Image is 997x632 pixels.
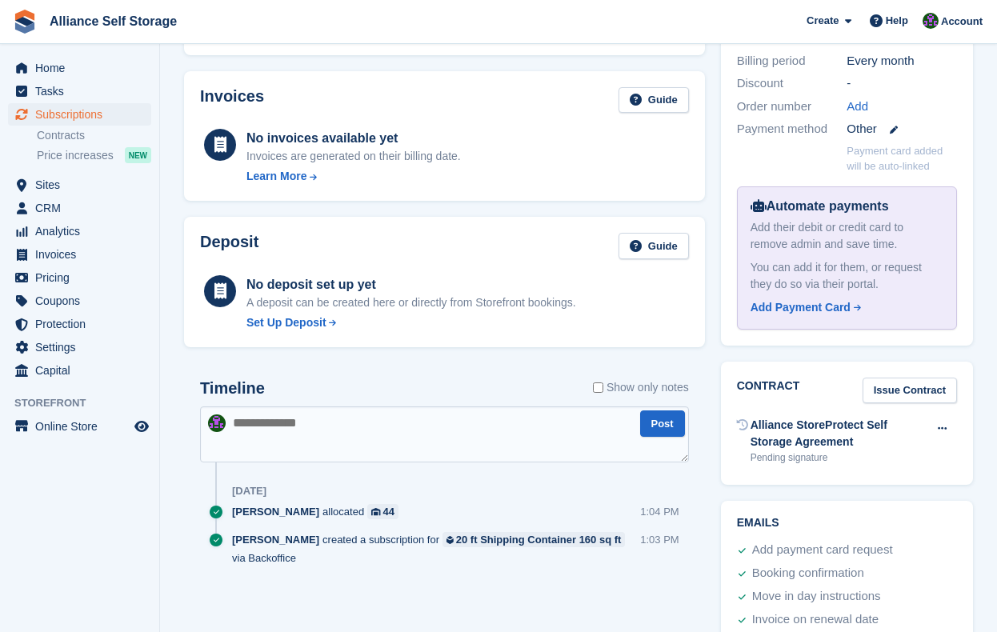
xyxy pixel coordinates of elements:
div: Add Payment Card [751,299,851,316]
div: 1:04 PM [640,504,679,519]
div: [DATE] [232,485,266,498]
span: Online Store [35,415,131,438]
p: A deposit can be created here or directly from Storefront bookings. [246,294,576,311]
span: Create [807,13,839,29]
span: Coupons [35,290,131,312]
a: menu [8,313,151,335]
span: Storefront [14,395,159,411]
a: menu [8,103,151,126]
a: menu [8,336,151,358]
div: 1:03 PM [640,532,679,547]
a: 20 ft Shipping Container 160 sq ft [442,532,625,547]
span: Account [941,14,983,30]
span: Settings [35,336,131,358]
a: menu [8,57,151,79]
span: Sites [35,174,131,196]
span: Pricing [35,266,131,289]
span: Subscriptions [35,103,131,126]
a: menu [8,80,151,102]
span: Capital [35,359,131,382]
a: Issue Contract [863,378,957,404]
h2: Invoices [200,87,264,114]
div: Discount [737,74,847,93]
div: Automate payments [751,197,943,216]
div: Booking confirmation [752,564,864,583]
div: 44 [383,504,394,519]
button: Post [640,410,685,437]
h2: Deposit [200,233,258,259]
div: Move in day instructions [752,587,881,606]
div: Order number [737,98,847,116]
div: - [847,74,957,93]
a: menu [8,174,151,196]
input: Show only notes [593,379,603,396]
a: menu [8,359,151,382]
span: [PERSON_NAME] [232,504,319,519]
img: Romilly Norton [208,414,226,432]
span: [PERSON_NAME] [232,532,319,547]
a: menu [8,243,151,266]
div: Other [847,120,957,138]
a: menu [8,415,151,438]
div: Pending signature [751,450,927,465]
a: Add [847,98,868,116]
a: Preview store [132,417,151,436]
a: Add Payment Card [751,299,937,316]
div: 20 ft Shipping Container 160 sq ft [456,532,622,547]
div: Set Up Deposit [246,314,326,331]
span: Home [35,57,131,79]
div: NEW [125,147,151,163]
span: Protection [35,313,131,335]
a: Set Up Deposit [246,314,576,331]
div: You can add it for them, or request they do so via their portal. [751,259,943,293]
div: Every month [847,52,957,70]
div: Invoices are generated on their billing date. [246,148,461,165]
span: CRM [35,197,131,219]
span: Tasks [35,80,131,102]
div: Invoice on renewal date [752,610,879,630]
p: Payment card added will be auto-linked [847,143,957,174]
a: menu [8,266,151,289]
a: Contracts [37,128,151,143]
label: Show only notes [593,379,689,396]
div: No invoices available yet [246,129,461,148]
a: 44 [367,504,398,519]
div: Payment method [737,120,847,138]
div: Add payment card request [752,541,893,560]
div: allocated [232,504,406,519]
a: menu [8,220,151,242]
div: created a subscription for via Backoffice [232,532,640,566]
div: Learn More [246,168,306,185]
a: Guide [619,87,689,114]
a: Alliance Self Storage [43,8,183,34]
a: Learn More [246,168,461,185]
img: Romilly Norton [923,13,939,29]
a: Guide [619,233,689,259]
div: Alliance StoreProtect Self Storage Agreement [751,417,927,450]
span: Help [886,13,908,29]
div: Add their debit or credit card to remove admin and save time. [751,219,943,253]
img: stora-icon-8386f47178a22dfd0bd8f6a31ec36ba5ce8667c1dd55bd0f319d3a0aa187defe.svg [13,10,37,34]
span: Analytics [35,220,131,242]
h2: Contract [737,378,800,404]
a: menu [8,197,151,219]
a: Price increases NEW [37,146,151,164]
span: Price increases [37,148,114,163]
a: menu [8,290,151,312]
div: No deposit set up yet [246,275,576,294]
h2: Emails [737,517,957,530]
div: Billing period [737,52,847,70]
span: Invoices [35,243,131,266]
h2: Timeline [200,379,265,398]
